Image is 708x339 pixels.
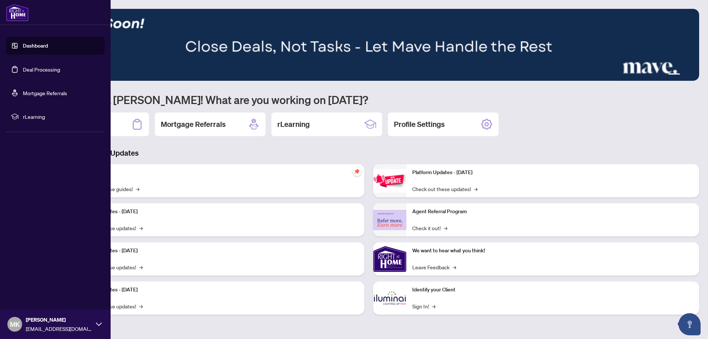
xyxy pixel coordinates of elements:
p: Platform Updates - [DATE] [412,169,693,177]
p: Platform Updates - [DATE] [77,208,358,216]
h3: Brokerage & Industry Updates [38,148,699,158]
h2: rLearning [277,119,310,129]
a: Check it out!→ [412,224,447,232]
a: Mortgage Referrals [23,90,67,96]
span: rLearning [23,113,100,121]
button: 1 [650,73,653,76]
a: Sign In!→ [412,302,435,310]
span: [EMAIL_ADDRESS][DOMAIN_NAME] [26,325,92,333]
a: Check out these updates!→ [412,185,478,193]
button: 5 [683,73,686,76]
img: Slide 3 [38,9,699,81]
span: → [139,302,143,310]
img: Agent Referral Program [373,210,406,230]
p: Self-Help [77,169,358,177]
p: Platform Updates - [DATE] [77,247,358,255]
span: → [444,224,447,232]
img: Identify your Client [373,281,406,315]
span: [PERSON_NAME] [26,316,92,324]
span: → [139,263,143,271]
p: Platform Updates - [DATE] [77,286,358,294]
span: MK [10,319,20,329]
p: We want to hear what you think! [412,247,693,255]
a: Dashboard [23,42,48,49]
h2: Mortgage Referrals [161,119,226,129]
button: 2 [656,73,659,76]
button: 4 [668,73,680,76]
a: Deal Processing [23,66,60,73]
span: → [452,263,456,271]
button: 6 [689,73,692,76]
img: We want to hear what you think! [373,242,406,276]
span: → [139,224,143,232]
p: Identify your Client [412,286,693,294]
button: 3 [662,73,665,76]
p: Agent Referral Program [412,208,693,216]
a: Leave Feedback→ [412,263,456,271]
span: → [474,185,478,193]
span: pushpin [353,167,361,176]
button: Open asap [678,313,701,335]
span: → [432,302,435,310]
h1: Welcome back [PERSON_NAME]! What are you working on [DATE]? [38,93,699,107]
span: → [136,185,139,193]
h2: Profile Settings [394,119,445,129]
img: logo [6,4,29,21]
img: Platform Updates - June 23, 2025 [373,169,406,193]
